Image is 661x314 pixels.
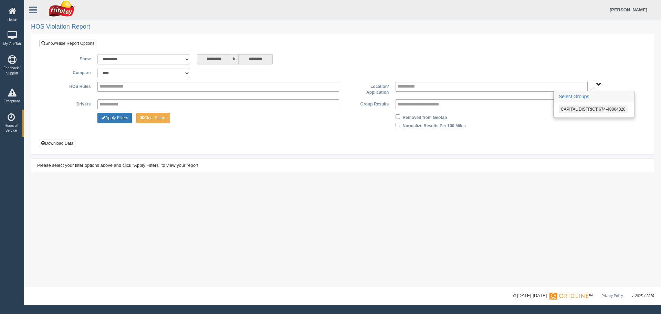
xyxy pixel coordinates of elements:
button: Change Filter Options [97,113,132,123]
label: Normalize Results Per 100 Miles [403,121,466,129]
label: HOS Rules [44,82,94,90]
label: Show [44,54,94,62]
span: Please select your filter options above and click "Apply Filters" to view your report. [37,163,200,168]
a: Privacy Policy [601,294,623,298]
a: Show/Hide Report Options [39,40,96,47]
label: Compare [44,68,94,76]
button: Download Data [39,140,75,147]
div: © [DATE]-[DATE] - ™ [513,292,654,300]
button: Change Filter Options [136,113,170,123]
button: CAPITAL DISTRICT 674-40004328 [559,105,628,113]
span: v. 2025.4.2019 [632,294,654,298]
h3: Select Groups [554,91,634,102]
img: Gridline [549,293,588,300]
label: Group Results [343,99,392,108]
label: Removed from Geotab [403,113,447,121]
label: Drivers [44,99,94,108]
label: Location/ Application [343,82,392,96]
span: to [231,54,238,64]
